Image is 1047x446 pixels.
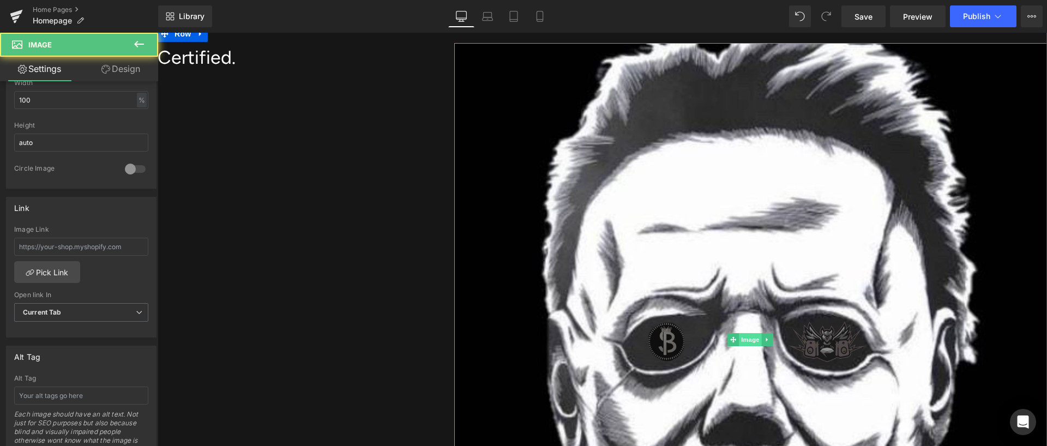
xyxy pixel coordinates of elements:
span: Image [582,300,605,314]
a: Pick Link [14,261,80,283]
span: Image [28,40,52,49]
a: Desktop [448,5,474,27]
button: Redo [815,5,837,27]
input: auto [14,134,148,152]
a: Mobile [527,5,553,27]
button: Publish [950,5,1016,27]
a: Expand / Collapse [604,300,616,314]
span: Preview [903,11,932,22]
button: Undo [789,5,811,27]
input: auto [14,91,148,109]
a: New Library [158,5,212,27]
span: Publish [963,12,990,21]
span: Library [179,11,204,21]
div: Alt Tag [14,346,40,361]
div: Image Link [14,226,148,233]
input: https://your-shop.myshopify.com [14,238,148,256]
a: Preview [890,5,946,27]
div: Open link In [14,291,148,299]
div: Circle Image [14,164,114,176]
div: Height [14,122,148,129]
a: Laptop [474,5,501,27]
b: Current Tab [23,308,62,316]
div: % [137,93,147,107]
span: Homepage [33,16,72,25]
div: Width [14,79,148,87]
span: Save [855,11,872,22]
button: More [1021,5,1043,27]
div: Link [14,197,29,213]
a: Home Pages [33,5,158,14]
div: Open Intercom Messenger [1010,409,1036,435]
a: Design [81,57,160,81]
div: Alt Tag [14,375,148,382]
input: Your alt tags go here [14,387,148,405]
a: Tablet [501,5,527,27]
